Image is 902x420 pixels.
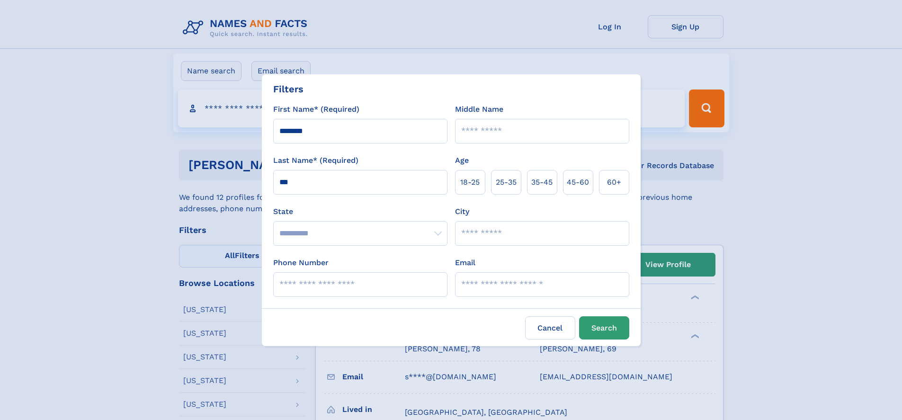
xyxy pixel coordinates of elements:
button: Search [579,316,629,340]
label: Middle Name [455,104,503,115]
label: Age [455,155,469,166]
label: First Name* (Required) [273,104,359,115]
span: 18‑25 [460,177,480,188]
label: State [273,206,447,217]
label: Cancel [525,316,575,340]
span: 35‑45 [531,177,553,188]
div: Filters [273,82,304,96]
label: City [455,206,469,217]
span: 45‑60 [567,177,589,188]
label: Last Name* (Required) [273,155,358,166]
label: Email [455,257,475,268]
span: 60+ [607,177,621,188]
span: 25‑35 [496,177,517,188]
label: Phone Number [273,257,329,268]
